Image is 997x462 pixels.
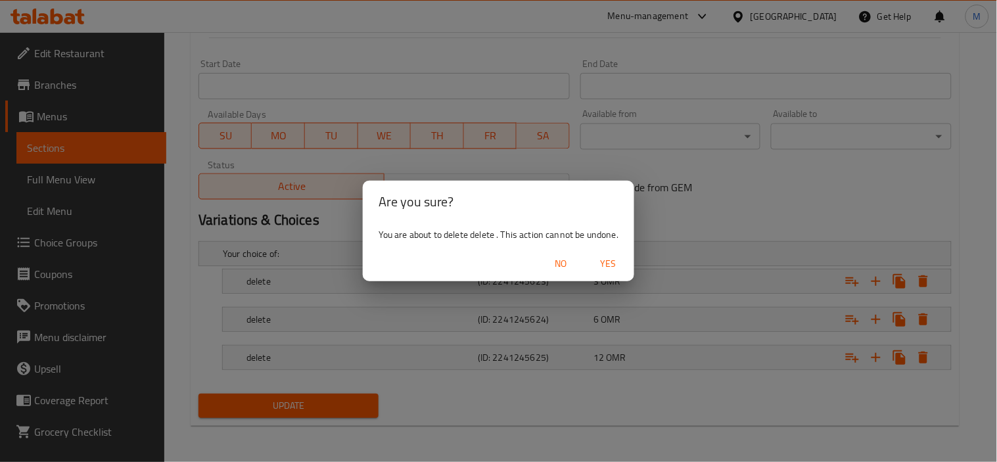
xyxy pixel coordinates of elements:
div: You are about to delete delete . This action cannot be undone. [363,223,634,246]
span: No [545,256,576,272]
button: Yes [587,252,629,276]
button: No [540,252,582,276]
h2: Are you sure? [379,191,618,212]
span: Yes [592,256,624,272]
